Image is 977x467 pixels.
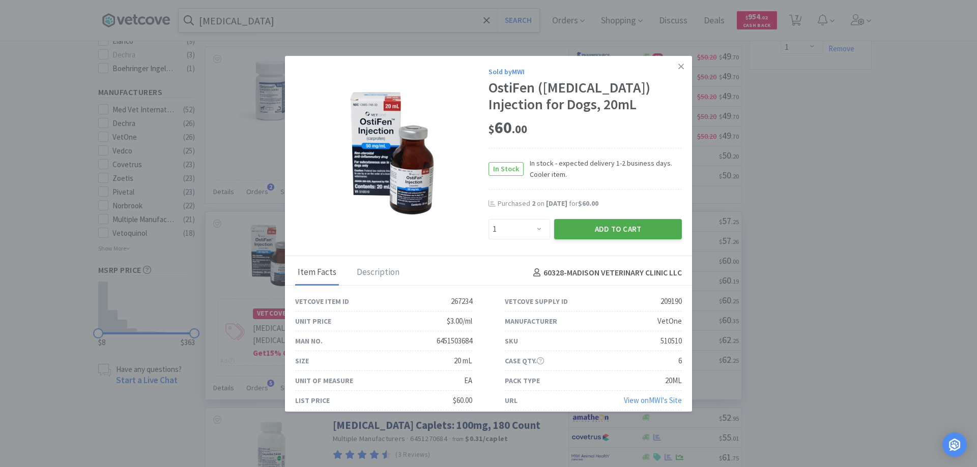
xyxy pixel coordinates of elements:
div: VetOne [657,315,682,327]
div: $3.00/ml [447,315,472,327]
div: Manufacturer [505,316,557,327]
span: $ [489,122,495,136]
div: Vetcove Supply ID [505,296,568,307]
div: 6451503684 [437,335,472,347]
div: OstiFen ([MEDICAL_DATA]) Injection for Dogs, 20mL [489,79,682,113]
div: Unit of Measure [295,375,353,386]
span: 2 [532,199,535,208]
div: Case Qty. [505,355,544,366]
div: Open Intercom Messenger [942,432,967,457]
button: Add to Cart [554,219,682,239]
div: Size [295,355,309,366]
div: Man No. [295,335,323,347]
div: 510510 [660,335,682,347]
h4: 60328 - MADISON VETERINARY CLINIC LLC [529,266,682,279]
span: In Stock [489,163,523,175]
img: 528e4252de764cfc969a563464301ff6_209190.png [339,86,445,219]
div: Purchased on for [498,199,682,209]
span: 60 [489,117,527,138]
span: $60.00 [578,199,598,208]
span: In stock - expected delivery 1-2 business days. Cooler item. [524,158,682,180]
div: Vetcove Item ID [295,296,349,307]
a: View onMWI's Site [624,395,682,405]
div: Pack Type [505,375,540,386]
div: 209190 [660,295,682,307]
div: 267234 [451,295,472,307]
div: 20ML [665,375,682,387]
div: 20 mL [454,355,472,367]
div: Unit Price [295,316,331,327]
div: SKU [505,335,518,347]
div: EA [464,375,472,387]
div: $60.00 [453,394,472,407]
div: Description [354,260,402,286]
span: [DATE] [546,199,567,208]
div: List Price [295,395,330,406]
div: Sold by MWI [489,66,682,77]
div: 6 [678,355,682,367]
div: Item Facts [295,260,339,286]
span: . 00 [512,122,527,136]
div: URL [505,395,518,406]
